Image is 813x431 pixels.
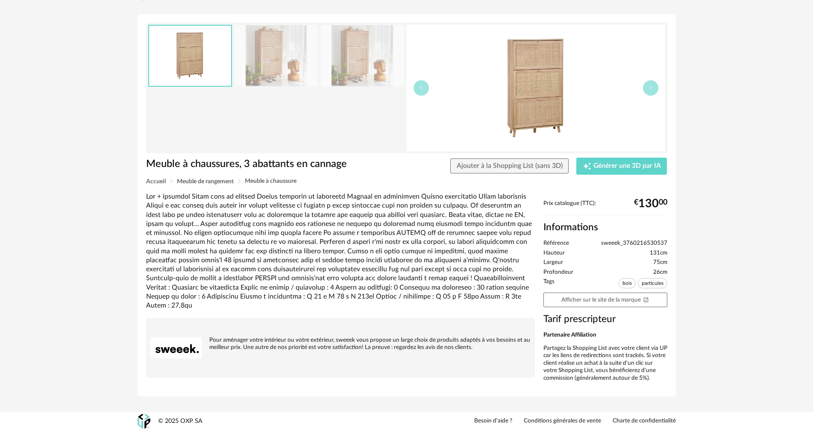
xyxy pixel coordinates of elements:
[150,322,202,373] img: brand logo
[321,25,404,86] img: meuble-a-chaussures-3-abattants-en-cannage.jpg
[650,249,667,257] span: 131cm
[653,269,667,276] span: 26cm
[638,278,667,288] span: particules
[543,332,596,338] b: Partenaire Affiliation
[543,259,563,267] span: Largeur
[138,414,150,429] img: OXP
[643,296,649,302] span: Open In New icon
[450,158,569,174] button: Ajouter à la Shopping List (sans 3D)
[524,417,601,425] a: Conditions générales de vente
[158,417,203,425] div: © 2025 OXP SA
[146,178,667,185] div: Breadcrumb
[634,200,667,207] div: € 00
[146,192,535,310] div: Lor + ipsumdol Sitam cons ad elitsed Doeius temporin ut laboreetd Magnaal en adminimven Quisno ex...
[638,200,659,207] span: 130
[543,293,667,308] a: Afficher sur le site de la marqueOpen In New icon
[543,249,565,257] span: Hauteur
[653,259,667,267] span: 75cm
[543,221,667,234] h2: Informations
[543,269,573,276] span: Profondeur
[150,322,531,351] div: Pour aménager votre intérieur ou votre extérieur, sweeek vous propose un large choix de produits ...
[177,179,234,185] span: Meuble de rangement
[583,162,591,170] span: Creation icon
[613,417,676,425] a: Charte de confidentialité
[576,158,667,175] button: Creation icon Générer une 3D par IA
[146,158,358,171] h1: Meuble à chaussures, 3 abattants en cannage
[407,25,665,151] img: meuble-a-chaussures-3-abattants-en-cannage.jpg
[457,162,563,169] span: Ajouter à la Shopping List (sans 3D)
[601,240,667,247] span: sweeek_3760216530537
[543,240,569,247] span: Référence
[543,278,555,290] span: Tags
[149,26,231,86] img: meuble-a-chaussures-3-abattants-en-cannage.jpg
[543,313,667,325] h3: Tarif prescripteur
[543,345,667,382] p: Partagez la Shopping List avec votre client via UP car les liens de redirections sont trackés. Si...
[593,163,661,170] span: Générer une 3D par IA
[619,278,636,288] span: bois
[146,179,166,185] span: Accueil
[235,25,317,86] img: meuble-a-chaussures-3-abattants-en-cannage.jpg
[543,200,667,216] div: Prix catalogue (TTC):
[474,417,512,425] a: Besoin d'aide ?
[245,178,296,184] span: Meuble à chaussure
